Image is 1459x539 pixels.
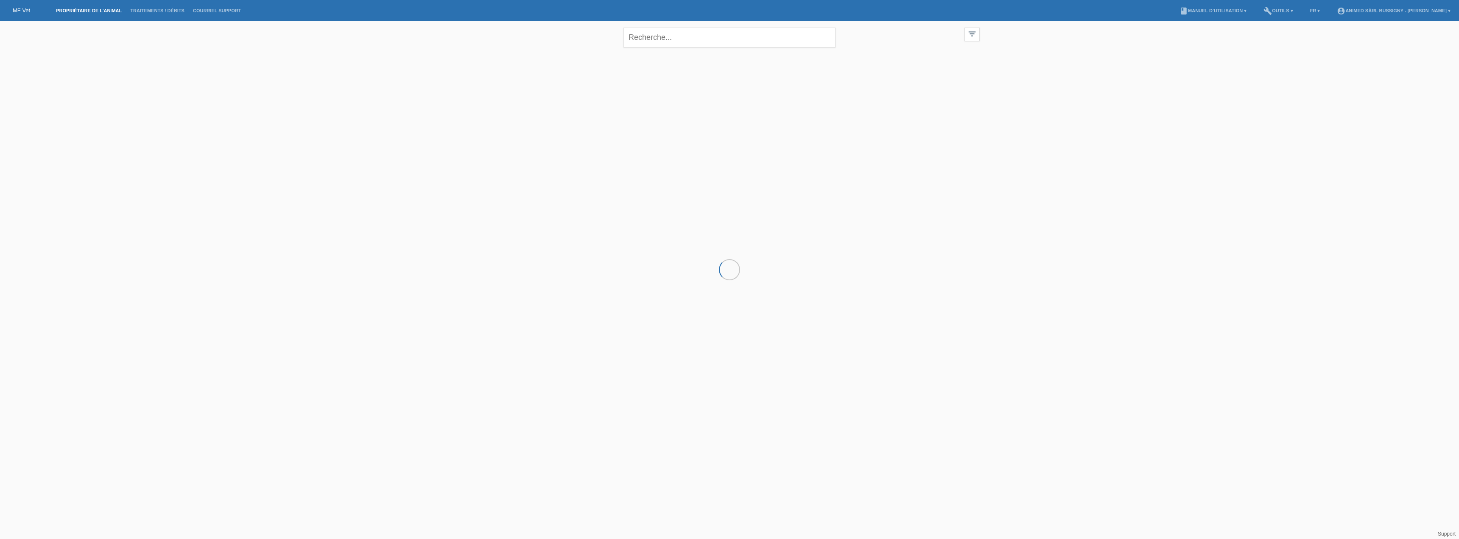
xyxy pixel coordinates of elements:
[52,8,126,13] a: Propriétaire de l’animal
[1179,7,1188,15] i: book
[1333,8,1455,13] a: account_circleANIMED Sàrl Bussigny - [PERSON_NAME] ▾
[1337,7,1345,15] i: account_circle
[13,7,30,14] a: MF Vet
[126,8,189,13] a: Traitements / débits
[623,28,836,47] input: Recherche...
[189,8,245,13] a: Courriel Support
[1306,8,1325,13] a: FR ▾
[1175,8,1251,13] a: bookManuel d’utilisation ▾
[1259,8,1297,13] a: buildOutils ▾
[1438,531,1456,537] a: Support
[967,29,977,39] i: filter_list
[1263,7,1272,15] i: build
